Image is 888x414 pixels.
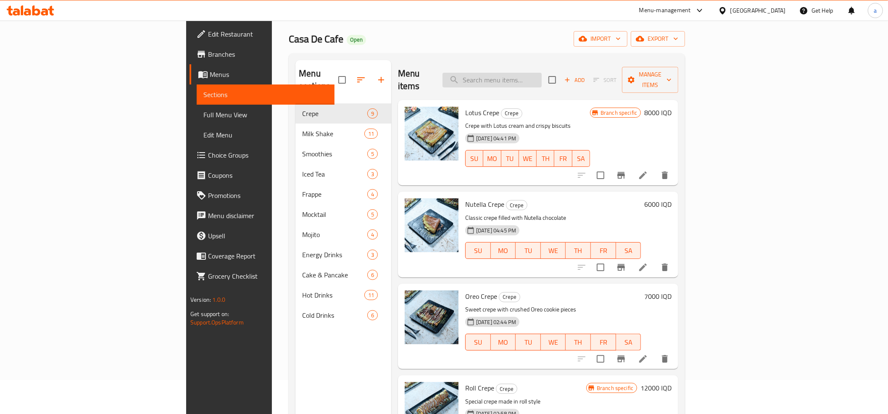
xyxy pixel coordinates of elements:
span: 5 [368,211,377,219]
div: items [367,189,378,199]
span: Crepe [302,108,367,119]
a: Menu disclaimer [190,206,335,226]
span: Frappe [302,189,367,199]
button: TU [501,150,519,167]
span: WE [522,153,533,165]
a: Branches [190,44,335,64]
span: 5 [368,150,377,158]
span: Crepe [506,200,527,210]
span: WE [544,245,563,257]
span: Select section first [588,74,622,87]
div: Crepe9 [295,103,391,124]
img: Oreo Crepe [405,290,458,344]
span: Branch specific [593,384,637,392]
div: items [367,209,378,219]
button: TH [566,334,591,351]
span: 4 [368,231,377,239]
span: TU [519,245,538,257]
span: Energy Drinks [302,250,367,260]
div: Cake & Pancake6 [295,265,391,285]
span: Branch specific [597,109,640,117]
span: Select all sections [333,71,351,89]
button: SU [465,334,491,351]
span: FR [594,336,613,348]
a: Menus [190,64,335,84]
button: WE [541,242,566,259]
span: Iced Tea [302,169,367,179]
span: 11 [365,291,377,299]
nav: Menu sections [295,100,391,329]
div: Mojito4 [295,224,391,245]
div: Hot Drinks11 [295,285,391,305]
p: Special crepe made in roll style [465,396,586,407]
div: items [367,149,378,159]
span: 3 [368,251,377,259]
span: Cake & Pancake [302,270,367,280]
div: [GEOGRAPHIC_DATA] [730,6,786,15]
span: Edit Menu [203,130,328,140]
div: items [367,270,378,280]
button: import [574,31,627,47]
span: FR [594,245,613,257]
span: TH [540,153,551,165]
div: Cold Drinks6 [295,305,391,325]
span: Select section [543,71,561,89]
span: Upsell [208,231,328,241]
span: a [874,6,877,15]
span: 6 [368,311,377,319]
div: items [367,250,378,260]
span: WE [544,336,563,348]
a: Edit menu item [638,354,648,364]
a: Edit menu item [638,170,648,180]
span: Crepe [499,292,520,302]
span: Nutella Crepe [465,198,504,211]
span: SU [469,336,487,348]
span: import [580,34,621,44]
button: SU [465,150,483,167]
span: 4 [368,190,377,198]
div: Open [347,35,366,45]
span: Coupons [208,170,328,180]
a: Upsell [190,226,335,246]
span: MO [487,153,498,165]
button: Add [561,74,588,87]
span: SU [469,245,487,257]
span: Manage items [629,69,672,90]
span: TH [569,245,588,257]
span: Crepe [496,384,517,394]
span: Lotus Crepe [465,106,499,119]
button: MO [491,334,516,351]
img: Nutella Crepe [405,198,458,252]
button: FR [591,242,616,259]
span: TU [505,153,516,165]
span: Sort sections [351,70,371,90]
span: [DATE] 04:41 PM [473,134,519,142]
span: Edit Restaurant [208,29,328,39]
button: TU [516,242,541,259]
p: Crepe with Lotus cream and crispy biscuits [465,121,590,131]
button: TU [516,334,541,351]
span: Cold Drinks [302,310,367,320]
button: SA [572,150,590,167]
span: Select to update [592,350,609,368]
div: Iced Tea3 [295,164,391,184]
span: SU [469,153,480,165]
span: Menus [210,69,328,79]
span: Coverage Report [208,251,328,261]
div: Menu-management [639,5,691,16]
button: TH [566,242,591,259]
h6: 6000 IQD [644,198,672,210]
div: Mocktail [302,209,367,219]
a: Choice Groups [190,145,335,165]
span: Sections [203,90,328,100]
button: Manage items [622,67,678,93]
div: Crepe [501,108,522,119]
span: Smoothies [302,149,367,159]
div: items [367,108,378,119]
span: Menu disclaimer [208,211,328,221]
